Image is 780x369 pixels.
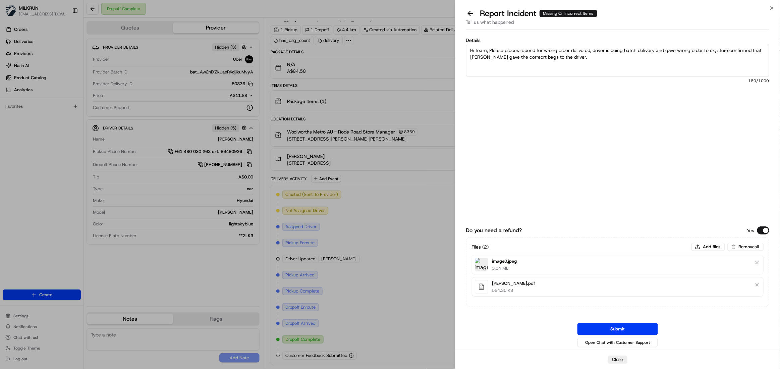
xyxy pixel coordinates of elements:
button: Remove file [753,258,762,267]
button: Remove file [753,280,762,289]
h3: Files ( 2 ) [472,244,489,250]
label: Do you need a refund? [466,226,522,234]
img: image0.jpeg [475,258,488,271]
label: Details [466,38,769,43]
p: 3.04 MB [492,265,517,271]
span: 180 /1000 [466,78,769,84]
textarea: Hi team, Please proces repond for wrong order delivered, driver is doing batch delivery and gave ... [466,44,769,77]
button: Add files [691,243,725,251]
p: image0.jpeg [492,258,517,265]
button: Submit [577,323,658,335]
p: Report Incident [480,8,597,19]
button: Removeall [728,243,764,251]
p: [PERSON_NAME].pdf [492,280,535,287]
div: Missing Or Incorrect Items [540,10,597,17]
button: Close [608,356,627,364]
div: Tell us what happened [466,19,769,30]
button: Open Chat with Customer Support [577,338,658,347]
p: 524.35 KB [492,287,535,294]
p: Yes [747,227,755,234]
